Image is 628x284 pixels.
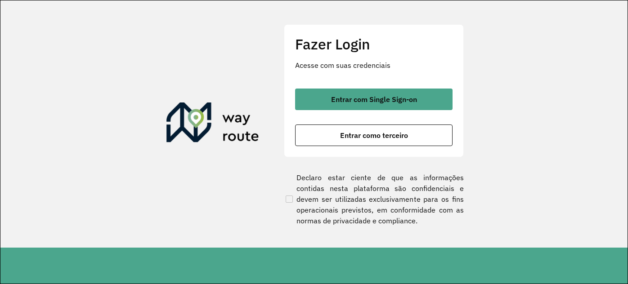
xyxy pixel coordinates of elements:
span: Entrar como terceiro [340,132,408,139]
button: button [295,89,453,110]
h2: Fazer Login [295,35,453,53]
label: Declaro estar ciente de que as informações contidas nesta plataforma são confidenciais e devem se... [284,172,464,226]
button: button [295,124,453,146]
span: Entrar com Single Sign-on [331,96,417,103]
img: Roteirizador AmbevTech [166,102,259,146]
p: Acesse com suas credenciais [295,60,453,71]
